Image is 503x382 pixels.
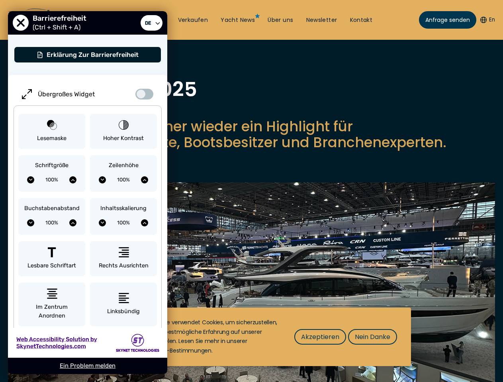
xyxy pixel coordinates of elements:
[425,16,470,24] span: Anfrage senden
[60,362,115,369] a: Ein Problem melden
[35,161,69,170] span: Schriftgröße
[33,23,84,31] span: (Ctrl + Shift + A)
[90,241,157,277] button: Rechts ausrichten
[24,204,80,213] span: Buchstabenabstand
[141,176,148,183] button: Erhöhen Sie die Zeilenhöhe
[8,328,167,358] a: Web Accessibility Solution by Skynet Technologies Skynet
[99,176,106,183] button: Zeilenhöhe verringern
[27,219,34,226] button: Buchstabenabstand verringern
[178,16,208,24] a: Verkaufen
[69,219,76,226] button: Erhöhen Sie den Buchstabenabstand
[306,16,337,24] a: Newsletter
[99,219,106,226] button: Inhaltsskalierung verringern
[13,15,29,31] button: Schließen Sie das Menü 'Eingabehilfen'.
[106,217,141,229] span: Aktuelle Inhaltsskalierung
[355,332,390,342] span: Nein Danke
[141,15,162,31] a: Sprache auswählen
[348,329,397,345] button: Nein Danke
[141,219,148,226] button: Inhaltsskalierung erhöhen
[480,16,495,24] button: En
[100,204,147,213] span: Inhaltsskalierung
[69,176,76,183] button: Schriftgröße vergrößern
[90,283,157,326] button: Linksbündig
[294,329,346,345] button: Akzeptieren
[18,241,85,277] button: Lesbare Schriftart
[16,335,97,350] img: Web Accessibility Solution by Skynet Technologies
[132,318,278,356] div: Diese Website verwendet Cookies, um sicherzustellen, dass Sie die bestmögliche Erfahrung auf unse...
[109,161,139,170] span: Zeilenhöhe
[8,11,167,374] div: User Preferences
[301,332,339,342] span: Akzeptieren
[116,334,159,352] img: Skynet
[8,119,495,150] p: Bootsmessen sind immer wieder ein Highlight für Wassersportbegeisterte, Bootsbesitzer und Branche...
[419,11,476,29] a: Anfrage senden
[221,16,255,24] a: Yacht News
[14,47,161,63] button: Erklärung zur Barrierefreiheit
[143,18,153,28] span: de
[27,176,34,183] button: Verringern Sie die Schriftgröße
[38,90,95,98] span: Übergroßes Widget
[18,283,85,326] button: Im Zentrum anordnen
[34,217,69,229] span: Aktueller Buchstabenabstand
[33,14,90,23] span: Barrierefreiheit
[350,16,373,24] a: Kontakt
[132,347,211,355] a: Datenschutz-Bestimmungen
[106,174,141,186] span: Aktuelle Zeilenhöhe
[18,114,85,149] button: Lesemaske
[47,51,139,58] span: Erklärung zur Barrierefreiheit
[268,16,293,24] a: Über uns
[8,80,495,99] h1: Bootsmessen 2025
[34,174,69,186] span: Aktuelle Schriftgröße
[90,114,157,149] button: Hoher Kontrast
